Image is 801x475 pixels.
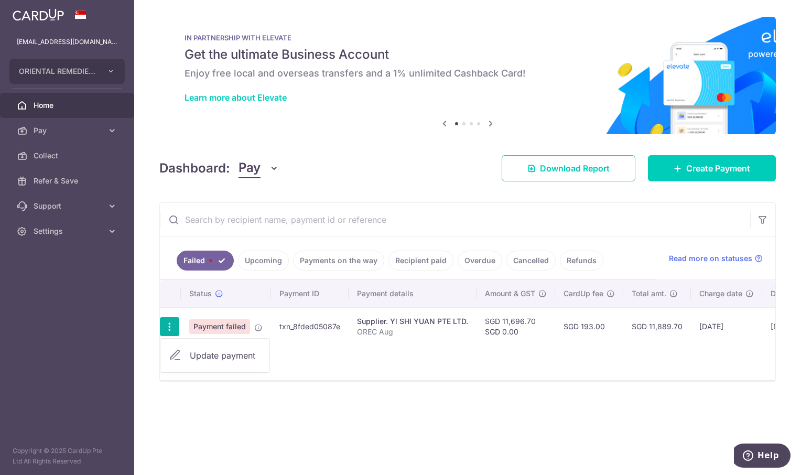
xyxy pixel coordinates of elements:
a: Overdue [458,251,502,271]
img: CardUp [13,8,64,21]
a: Create Payment [648,155,776,181]
button: ORIENTAL REMEDIES EAST COAST PRIVATE LIMITED [9,59,125,84]
span: Settings [34,226,103,236]
td: SGD 11,889.70 [623,307,691,346]
td: SGD 11,696.70 SGD 0.00 [477,307,555,346]
span: Charge date [699,288,742,299]
span: Total amt. [632,288,666,299]
button: Pay [239,158,279,178]
span: Pay [34,125,103,136]
span: Refer & Save [34,176,103,186]
span: Read more on statuses [669,253,752,264]
td: SGD 193.00 [555,307,623,346]
p: OREC Aug [357,327,468,337]
a: Refunds [560,251,603,271]
span: Support [34,201,103,211]
span: Payment failed [189,319,250,334]
h4: Dashboard: [159,159,230,178]
h5: Get the ultimate Business Account [185,46,751,63]
img: Renovation banner [159,17,776,134]
a: Cancelled [506,251,556,271]
span: CardUp fee [564,288,603,299]
h6: Enjoy free local and overseas transfers and a 1% unlimited Cashback Card! [185,67,751,80]
span: Collect [34,150,103,161]
div: Supplier. Yl SHI YUAN PTE LTD. [357,316,468,327]
p: [EMAIL_ADDRESS][DOMAIN_NAME] [17,37,117,47]
a: Failed [177,251,234,271]
span: Download Report [540,162,610,175]
p: IN PARTNERSHIP WITH ELEVATE [185,34,751,42]
a: Payments on the way [293,251,384,271]
span: Amount & GST [485,288,535,299]
td: [DATE] [691,307,762,346]
a: Read more on statuses [669,253,763,264]
a: Recipient paid [388,251,453,271]
th: Payment ID [271,280,349,307]
span: Home [34,100,103,111]
span: Status [189,288,212,299]
span: ORIENTAL REMEDIES EAST COAST PRIVATE LIMITED [19,66,96,77]
a: Upcoming [238,251,289,271]
input: Search by recipient name, payment id or reference [160,203,750,236]
a: Learn more about Elevate [185,92,287,103]
iframe: Opens a widget where you can find more information [734,444,791,470]
span: Pay [239,158,261,178]
span: Create Payment [686,162,750,175]
th: Payment details [349,280,477,307]
td: txn_8fded05087e [271,307,349,346]
a: Download Report [502,155,635,181]
ul: Pay [160,338,270,373]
